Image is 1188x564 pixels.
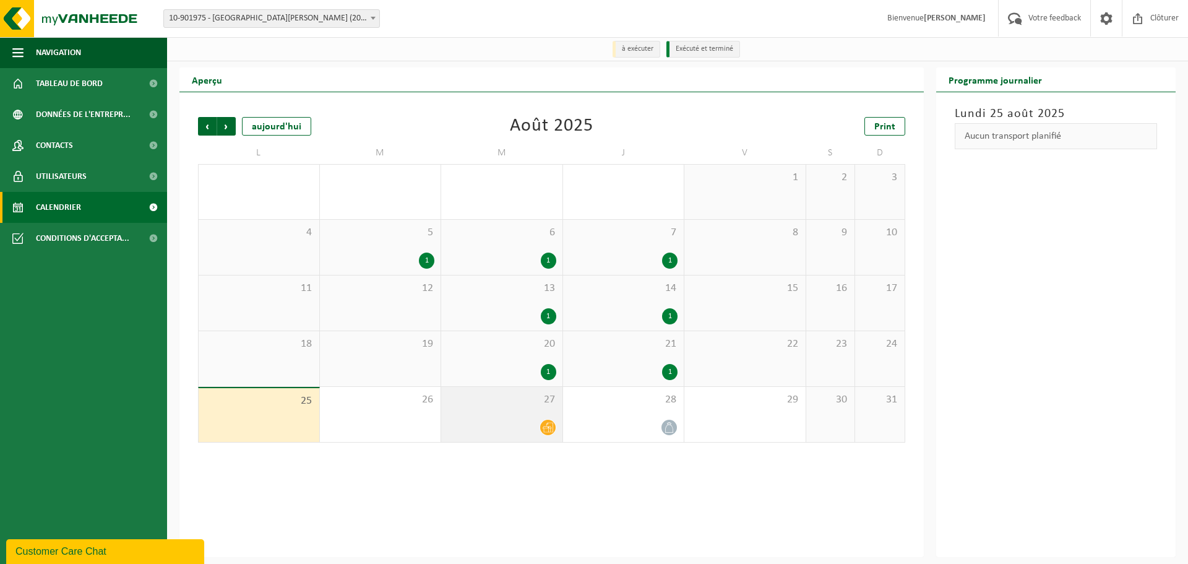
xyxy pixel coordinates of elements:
[36,99,131,130] span: Données de l'entrepr...
[812,393,849,407] span: 30
[326,282,435,295] span: 12
[812,337,849,351] span: 23
[36,161,87,192] span: Utilisateurs
[861,226,898,240] span: 10
[812,226,849,240] span: 9
[217,117,236,136] span: Suivant
[569,337,678,351] span: 21
[447,282,556,295] span: 13
[861,393,898,407] span: 31
[179,67,235,92] h2: Aperçu
[541,364,556,380] div: 1
[812,282,849,295] span: 16
[691,171,799,184] span: 1
[447,226,556,240] span: 6
[326,337,435,351] span: 19
[163,9,380,28] span: 10-901975 - AVA SINT-JANS-MOLENBEEK (201001) - SINT-JANS-MOLENBEEK
[205,226,313,240] span: 4
[861,171,898,184] span: 3
[691,393,799,407] span: 29
[955,105,1158,123] h3: Lundi 25 août 2025
[205,337,313,351] span: 18
[691,226,799,240] span: 8
[662,364,678,380] div: 1
[320,142,442,164] td: M
[36,192,81,223] span: Calendrier
[955,123,1158,149] div: Aucun transport planifié
[205,394,313,408] span: 25
[198,117,217,136] span: Précédent
[861,337,898,351] span: 24
[164,10,379,27] span: 10-901975 - AVA SINT-JANS-MOLENBEEK (201001) - SINT-JANS-MOLENBEEK
[662,308,678,324] div: 1
[447,337,556,351] span: 20
[662,253,678,269] div: 1
[563,142,685,164] td: J
[242,117,311,136] div: aujourd'hui
[36,130,73,161] span: Contacts
[198,142,320,164] td: L
[569,282,678,295] span: 14
[613,41,660,58] li: à exécuter
[36,223,129,254] span: Conditions d'accepta...
[874,122,895,132] span: Print
[864,117,905,136] a: Print
[855,142,905,164] td: D
[441,142,563,164] td: M
[569,393,678,407] span: 28
[447,393,556,407] span: 27
[36,37,81,68] span: Navigation
[541,253,556,269] div: 1
[812,171,849,184] span: 2
[666,41,740,58] li: Exécuté et terminé
[205,282,313,295] span: 11
[419,253,434,269] div: 1
[861,282,898,295] span: 17
[326,226,435,240] span: 5
[36,68,103,99] span: Tableau de bord
[510,117,593,136] div: Août 2025
[326,393,435,407] span: 26
[691,282,799,295] span: 15
[541,308,556,324] div: 1
[684,142,806,164] td: V
[936,67,1054,92] h2: Programme journalier
[6,537,207,564] iframe: chat widget
[924,14,986,23] strong: [PERSON_NAME]
[806,142,856,164] td: S
[569,226,678,240] span: 7
[691,337,799,351] span: 22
